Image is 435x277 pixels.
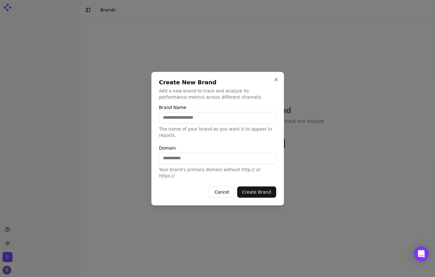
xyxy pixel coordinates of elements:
label: Domain [159,146,276,150]
p: The name of your brand as you want it to appear in reports. [159,126,276,138]
button: Create Brand [237,186,276,198]
button: Cancel [209,186,235,198]
p: Add a new brand to track and analyze its performance metrics across different channels. [159,88,276,100]
h2: Create New Brand [159,80,276,85]
p: Your brand's primary domain without http:// or https:// [159,166,276,179]
label: Brand Name [159,105,276,110]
